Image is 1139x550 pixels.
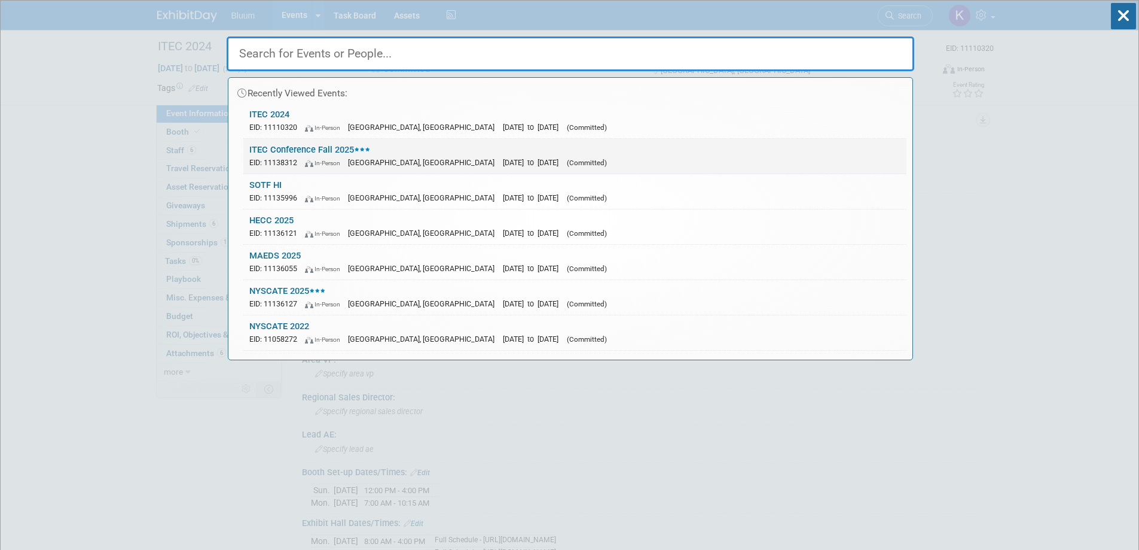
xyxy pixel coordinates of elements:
[567,159,607,167] span: (Committed)
[249,229,303,238] span: EID: 11136121
[243,209,906,244] a: HECC 2025 EID: 11136121 In-Person [GEOGRAPHIC_DATA], [GEOGRAPHIC_DATA] [DATE] to [DATE] (Committed)
[227,37,914,71] input: Search for Events or People...
[567,265,607,273] span: (Committed)
[348,123,500,132] span: [GEOGRAPHIC_DATA], [GEOGRAPHIC_DATA]
[567,123,607,132] span: (Committed)
[305,265,346,273] span: In-Person
[348,335,500,344] span: [GEOGRAPHIC_DATA], [GEOGRAPHIC_DATA]
[348,158,500,167] span: [GEOGRAPHIC_DATA], [GEOGRAPHIC_DATA]
[243,280,906,315] a: NYSCATE 2025 EID: 11136127 In-Person [GEOGRAPHIC_DATA], [GEOGRAPHIC_DATA] [DATE] to [DATE] (Commi...
[305,300,346,308] span: In-Person
[305,230,346,238] span: In-Person
[305,159,346,167] span: In-Person
[249,193,303,202] span: EID: 11135996
[243,315,906,350] a: NYSCATE 2022 EID: 11058272 In-Person [GEOGRAPHIC_DATA], [GEOGRAPHIC_DATA] [DATE] to [DATE] (Commi...
[503,123,564,132] span: [DATE] to [DATE]
[249,264,303,273] span: EID: 11136055
[249,335,303,344] span: EID: 11058272
[567,194,607,202] span: (Committed)
[503,299,564,308] span: [DATE] to [DATE]
[305,124,346,132] span: In-Person
[503,335,564,344] span: [DATE] to [DATE]
[249,299,303,308] span: EID: 11136127
[348,193,500,202] span: [GEOGRAPHIC_DATA], [GEOGRAPHIC_DATA]
[503,193,564,202] span: [DATE] to [DATE]
[503,264,564,273] span: [DATE] to [DATE]
[305,336,346,344] span: In-Person
[243,104,906,138] a: ITEC 2024 EID: 11110320 In-Person [GEOGRAPHIC_DATA], [GEOGRAPHIC_DATA] [DATE] to [DATE] (Committed)
[503,158,564,167] span: [DATE] to [DATE]
[234,78,906,104] div: Recently Viewed Events:
[249,123,303,132] span: EID: 11110320
[243,245,906,279] a: MAEDS 2025 EID: 11136055 In-Person [GEOGRAPHIC_DATA], [GEOGRAPHIC_DATA] [DATE] to [DATE] (Committed)
[503,229,564,238] span: [DATE] to [DATE]
[567,229,607,238] span: (Committed)
[348,229,500,238] span: [GEOGRAPHIC_DATA], [GEOGRAPHIC_DATA]
[567,335,607,344] span: (Committed)
[243,174,906,209] a: SOTF HI EID: 11135996 In-Person [GEOGRAPHIC_DATA], [GEOGRAPHIC_DATA] [DATE] to [DATE] (Committed)
[249,158,303,167] span: EID: 11138312
[243,139,906,174] a: ITEC Conference Fall 2025 EID: 11138312 In-Person [GEOGRAPHIC_DATA], [GEOGRAPHIC_DATA] [DATE] to ...
[348,264,500,273] span: [GEOGRAPHIC_DATA], [GEOGRAPHIC_DATA]
[305,195,346,202] span: In-Person
[348,299,500,308] span: [GEOGRAPHIC_DATA], [GEOGRAPHIC_DATA]
[567,300,607,308] span: (Committed)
